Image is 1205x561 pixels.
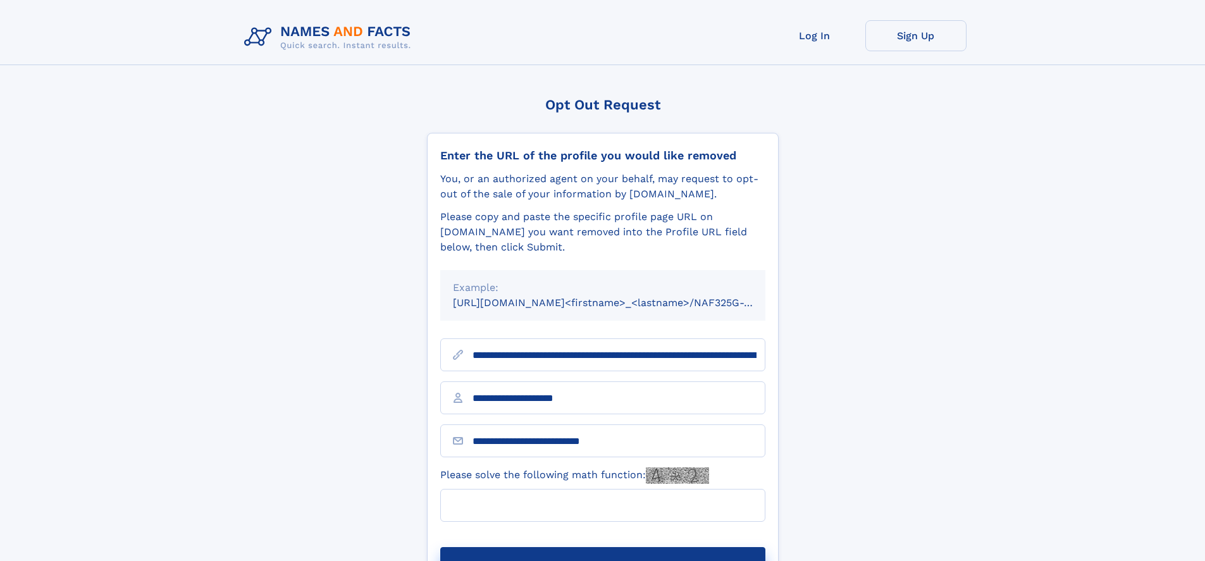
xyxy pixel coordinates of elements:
small: [URL][DOMAIN_NAME]<firstname>_<lastname>/NAF325G-xxxxxxxx [453,297,789,309]
a: Sign Up [865,20,967,51]
a: Log In [764,20,865,51]
div: You, or an authorized agent on your behalf, may request to opt-out of the sale of your informatio... [440,171,765,202]
div: Enter the URL of the profile you would like removed [440,149,765,163]
label: Please solve the following math function: [440,467,709,484]
div: Please copy and paste the specific profile page URL on [DOMAIN_NAME] you want removed into the Pr... [440,209,765,255]
div: Opt Out Request [427,97,779,113]
img: Logo Names and Facts [239,20,421,54]
div: Example: [453,280,753,295]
